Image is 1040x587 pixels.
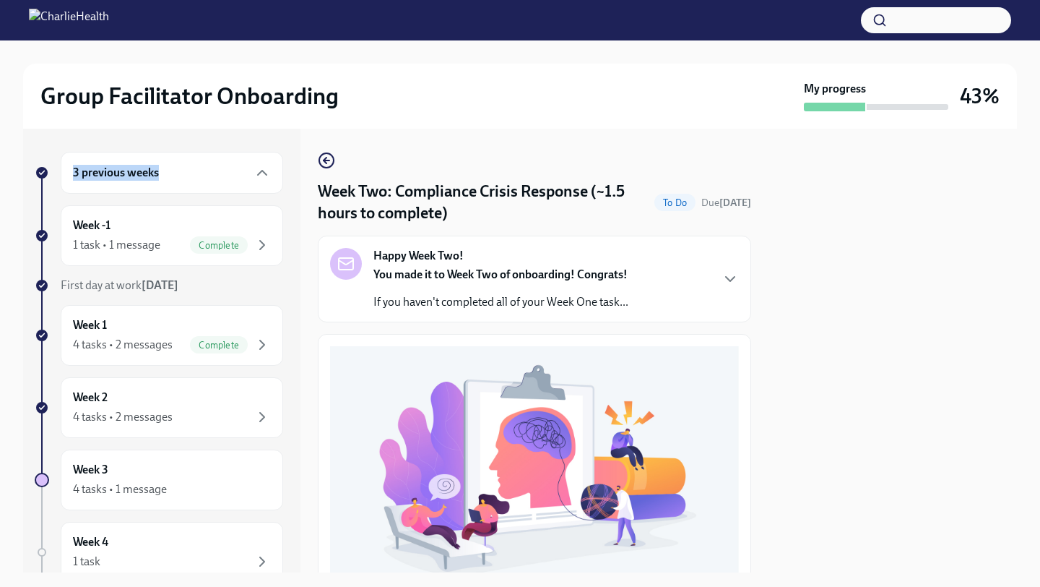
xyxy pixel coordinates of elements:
strong: You made it to Week Two of onboarding! Congrats! [373,267,628,281]
a: Week 24 tasks • 2 messages [35,377,283,438]
h4: Week Two: Compliance Crisis Response (~1.5 hours to complete) [318,181,649,224]
h3: 43% [960,83,1000,109]
h6: Week 2 [73,390,108,406]
span: Complete [190,340,248,351]
div: 3 previous weeks [61,152,283,194]
strong: My progress [804,81,866,97]
a: Week 34 tasks • 1 message [35,450,283,510]
a: Week -11 task • 1 messageComplete [35,205,283,266]
div: 1 task [73,554,100,570]
span: To Do [654,197,695,208]
h6: Week 4 [73,534,108,550]
h6: Week 1 [73,317,107,333]
img: CharlieHealth [29,9,109,32]
a: Week 14 tasks • 2 messagesComplete [35,305,283,366]
div: 4 tasks • 2 messages [73,409,173,425]
a: Week 41 task [35,522,283,583]
h6: Week -1 [73,218,110,233]
div: 1 task • 1 message [73,237,160,253]
a: First day at work[DATE] [35,278,283,293]
p: If you haven't completed all of your Week One task... [373,294,628,310]
h2: Group Facilitator Onboarding [40,82,339,111]
strong: Happy Week Two! [373,248,464,264]
h6: 3 previous weeks [73,165,159,181]
strong: [DATE] [142,278,178,292]
h6: Week 3 [73,462,108,478]
strong: [DATE] [719,197,751,209]
span: August 18th, 2025 10:00 [701,196,751,210]
span: Complete [190,240,248,251]
div: 4 tasks • 2 messages [73,337,173,353]
span: First day at work [61,278,178,292]
span: Due [701,197,751,209]
div: 4 tasks • 1 message [73,481,167,497]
